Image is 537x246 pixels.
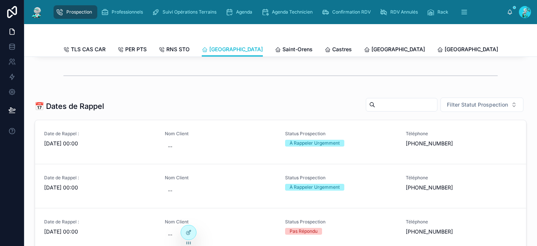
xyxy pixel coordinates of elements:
[35,164,526,208] a: Date de Rappel :[DATE] 00:00Nom Client--Status ProspectionÀ Rappeler UrgemmentTéléphone[PHONE_NUM...
[406,228,517,235] span: [PHONE_NUMBER]
[166,46,190,53] span: RNS STO
[406,219,517,225] span: Téléphone
[35,101,104,112] h1: 📅 Dates de Rappel
[290,228,318,235] div: Pas Répondu
[168,231,172,238] div: --
[66,9,92,15] span: Prospection
[437,43,498,58] a: [GEOGRAPHIC_DATA]
[290,184,340,191] div: À Rappeler Urgemment
[202,43,263,57] a: [GEOGRAPHIC_DATA]
[99,5,148,19] a: Professionnels
[44,219,156,225] span: Date de Rappel :
[377,5,423,19] a: RDV Annulés
[150,5,222,19] a: Suivi Opérations Terrains
[406,131,517,137] span: Téléphone
[165,175,276,181] span: Nom Client
[285,175,397,181] span: Status Prospection
[50,4,507,20] div: scrollable content
[112,9,143,15] span: Professionnels
[325,43,352,58] a: Castres
[44,175,156,181] span: Date de Rappel :
[285,219,397,225] span: Status Prospection
[371,46,425,53] span: [GEOGRAPHIC_DATA]
[209,46,263,53] span: [GEOGRAPHIC_DATA]
[364,43,425,58] a: [GEOGRAPHIC_DATA]
[406,184,517,191] span: [PHONE_NUMBER]
[447,101,508,108] span: Filter Statut Prospection
[165,131,276,137] span: Nom Client
[159,43,190,58] a: RNS STO
[168,187,172,194] div: --
[44,131,156,137] span: Date de Rappel :
[63,43,106,58] a: TLS CAS CAR
[332,46,352,53] span: Castres
[319,5,376,19] a: Confirmation RDV
[282,46,313,53] span: Saint-Orens
[290,140,340,147] div: À Rappeler Urgemment
[390,9,418,15] span: RDV Annulés
[332,9,371,15] span: Confirmation RDV
[272,9,313,15] span: Agenda Technicien
[71,46,106,53] span: TLS CAS CAR
[163,9,216,15] span: Suivi Opérations Terrains
[44,228,156,235] span: [DATE] 00:00
[406,175,517,181] span: Téléphone
[44,184,156,191] span: [DATE] 00:00
[259,5,318,19] a: Agenda Technicien
[30,6,44,18] img: App logo
[437,9,448,15] span: Rack
[275,43,313,58] a: Saint-Orens
[165,219,276,225] span: Nom Client
[445,46,498,53] span: [GEOGRAPHIC_DATA]
[35,120,526,164] a: Date de Rappel :[DATE] 00:00Nom Client--Status ProspectionÀ Rappeler UrgemmentTéléphone[PHONE_NUM...
[118,43,147,58] a: PER PTS
[54,5,97,19] a: Prospection
[425,5,454,19] a: Rack
[440,98,523,112] button: Select Button
[236,9,252,15] span: Agenda
[125,46,147,53] span: PER PTS
[285,131,397,137] span: Status Prospection
[406,140,517,147] span: [PHONE_NUMBER]
[44,140,156,147] span: [DATE] 00:00
[168,143,172,150] div: --
[223,5,258,19] a: Agenda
